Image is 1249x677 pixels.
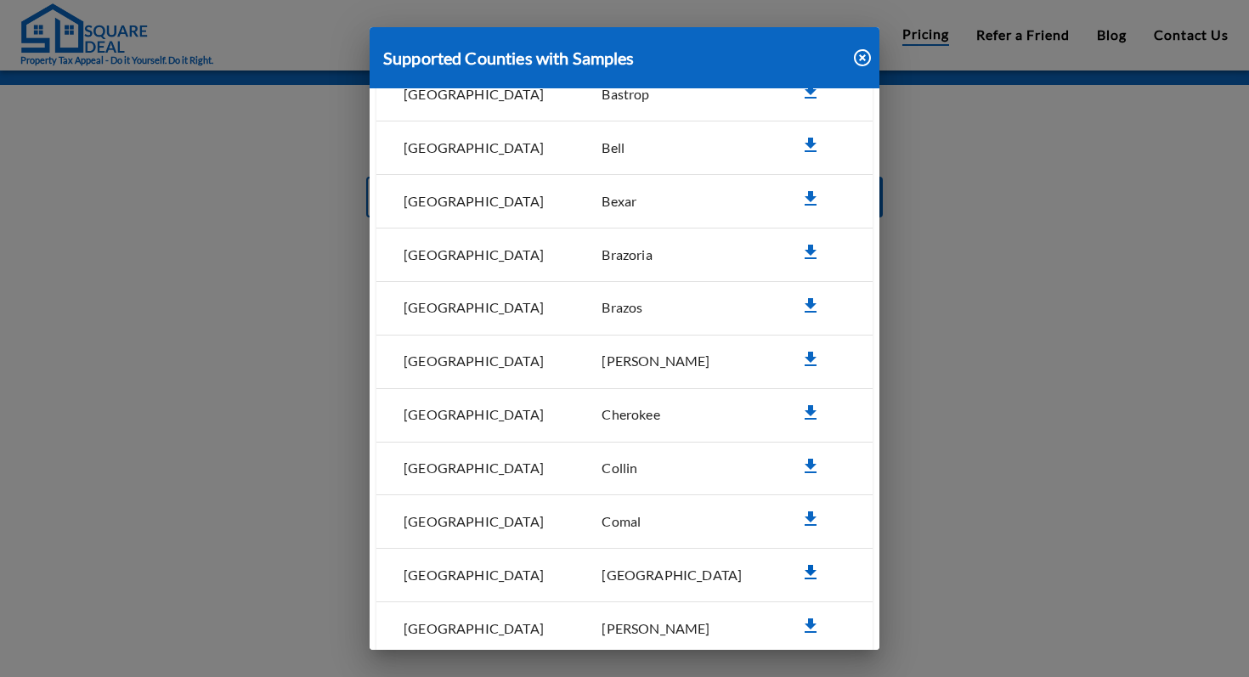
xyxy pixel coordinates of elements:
em: Submit [249,523,308,546]
span: We are offline. Please leave us a message. [36,214,297,386]
td: [PERSON_NAME] [574,335,772,388]
th: [GEOGRAPHIC_DATA] [376,68,574,121]
td: Bastrop [574,68,772,121]
th: [GEOGRAPHIC_DATA] [376,602,574,656]
th: [GEOGRAPHIC_DATA] [376,121,574,175]
td: Brazoria [574,228,772,282]
th: [GEOGRAPHIC_DATA] [376,335,574,388]
th: [GEOGRAPHIC_DATA] [376,388,574,442]
td: Brazos [574,281,772,335]
th: [GEOGRAPHIC_DATA] [376,495,574,549]
td: Bell [574,121,772,175]
th: [GEOGRAPHIC_DATA] [376,442,574,495]
td: Cherokee [574,388,772,442]
th: [GEOGRAPHIC_DATA] [376,281,574,335]
td: Comal [574,495,772,549]
td: Collin [574,442,772,495]
td: Bexar [574,175,772,228]
th: [GEOGRAPHIC_DATA] [376,549,574,602]
th: [GEOGRAPHIC_DATA] [376,175,574,228]
div: Leave a message [88,95,285,117]
td: [GEOGRAPHIC_DATA] [574,549,772,602]
img: logo_Zg8I0qSkbAqR2WFHt3p6CTuqpyXMFPubPcD2OT02zFN43Cy9FUNNG3NEPhM_Q1qe_.png [29,102,71,111]
td: [PERSON_NAME] [574,602,772,656]
div: Minimize live chat window [279,8,319,49]
em: Driven by SalesIQ [133,445,216,457]
p: Supported Counties with Samples [383,44,635,71]
textarea: Type your message and click 'Submit' [8,464,324,523]
img: salesiqlogo_leal7QplfZFryJ6FIlVepeu7OftD7mt8q6exU6-34PB8prfIgodN67KcxXM9Y7JQ_.png [117,446,129,456]
th: [GEOGRAPHIC_DATA] [376,228,574,282]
